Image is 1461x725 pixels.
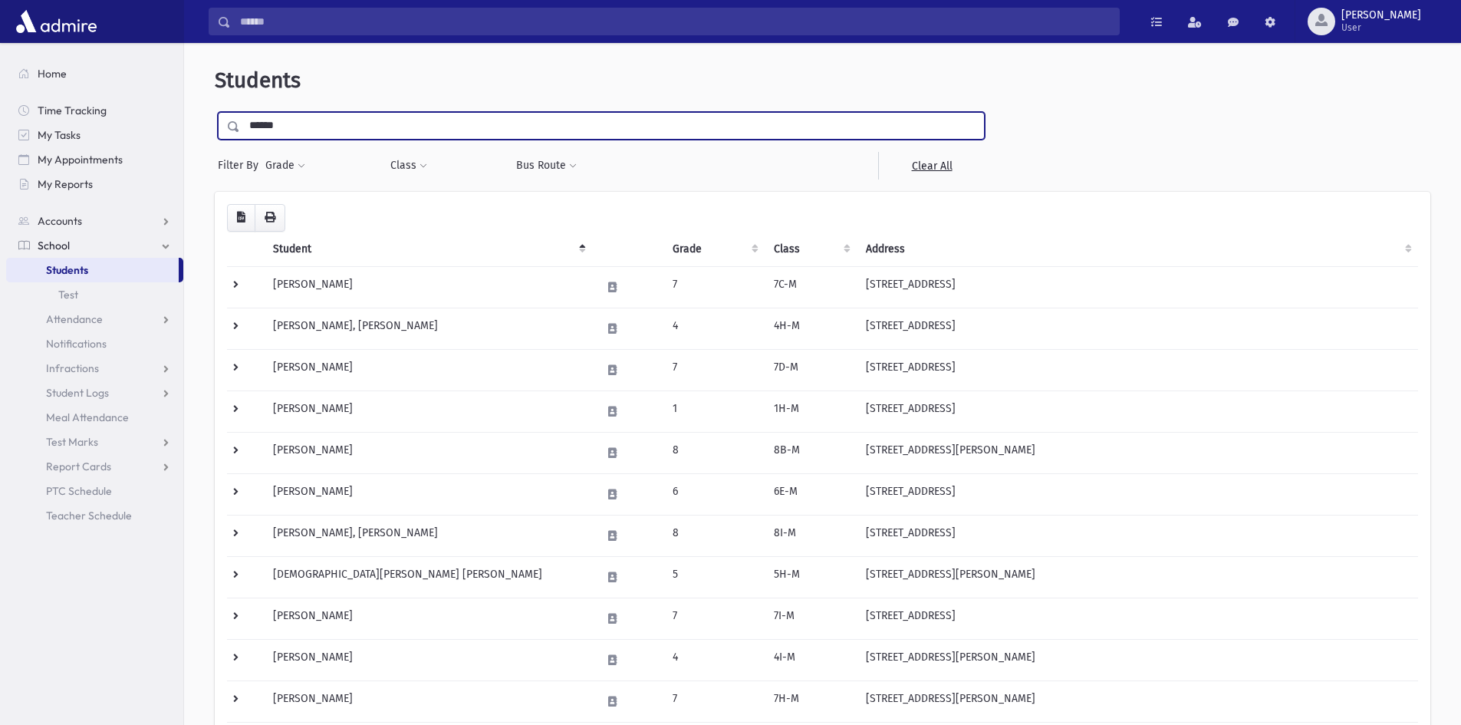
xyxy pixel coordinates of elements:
td: [STREET_ADDRESS] [857,266,1418,308]
td: [STREET_ADDRESS] [857,349,1418,391]
span: Students [215,68,301,93]
span: Infractions [46,361,99,375]
span: PTC Schedule [46,484,112,498]
a: Time Tracking [6,98,183,123]
a: My Tasks [6,123,183,147]
td: 4 [663,639,765,681]
img: AdmirePro [12,6,100,37]
td: [DEMOGRAPHIC_DATA][PERSON_NAME] [PERSON_NAME] [264,556,592,598]
td: [PERSON_NAME] [264,432,592,473]
td: 7 [663,681,765,722]
a: Notifications [6,331,183,356]
td: [STREET_ADDRESS] [857,598,1418,639]
button: CSV [227,204,255,232]
td: 1 [663,391,765,432]
th: Class: activate to sort column ascending [765,232,857,267]
td: [STREET_ADDRESS] [857,308,1418,349]
a: Infractions [6,356,183,381]
a: My Reports [6,172,183,196]
a: Clear All [878,152,985,180]
button: Bus Route [515,152,577,180]
td: 8B-M [765,432,857,473]
a: PTC Schedule [6,479,183,503]
a: Report Cards [6,454,183,479]
td: [STREET_ADDRESS][PERSON_NAME] [857,556,1418,598]
span: Filter By [218,157,265,173]
a: Test Marks [6,430,183,454]
a: School [6,233,183,258]
span: Home [38,67,67,81]
td: 8 [663,515,765,556]
span: Attendance [46,312,103,326]
td: [STREET_ADDRESS][PERSON_NAME] [857,432,1418,473]
td: [PERSON_NAME] [264,473,592,515]
th: Student: activate to sort column descending [264,232,592,267]
td: 7 [663,598,765,639]
a: Student Logs [6,381,183,405]
td: 4H-M [765,308,857,349]
span: User [1341,21,1421,34]
td: [PERSON_NAME] [264,639,592,681]
span: Test Marks [46,435,98,449]
a: My Appointments [6,147,183,172]
td: 5 [663,556,765,598]
td: [STREET_ADDRESS][PERSON_NAME] [857,681,1418,722]
th: Grade: activate to sort column ascending [663,232,765,267]
a: Home [6,61,183,86]
a: Test [6,282,183,307]
td: 7D-M [765,349,857,391]
a: Accounts [6,209,183,233]
td: 4 [663,308,765,349]
span: Students [46,263,88,277]
span: My Tasks [38,128,81,142]
button: Print [255,204,285,232]
th: Address: activate to sort column ascending [857,232,1418,267]
span: Notifications [46,337,107,351]
td: [STREET_ADDRESS][PERSON_NAME] [857,639,1418,681]
span: School [38,239,70,252]
td: [STREET_ADDRESS] [857,473,1418,515]
td: [PERSON_NAME], [PERSON_NAME] [264,308,592,349]
td: [PERSON_NAME] [264,681,592,722]
td: [PERSON_NAME], [PERSON_NAME] [264,515,592,556]
td: 6E-M [765,473,857,515]
td: [PERSON_NAME] [264,349,592,391]
span: Teacher Schedule [46,509,132,522]
span: Accounts [38,214,82,228]
span: Meal Attendance [46,410,129,424]
td: 8I-M [765,515,857,556]
td: [PERSON_NAME] [264,266,592,308]
td: [STREET_ADDRESS] [857,391,1418,432]
input: Search [231,8,1119,35]
td: [PERSON_NAME] [264,391,592,432]
span: Report Cards [46,460,111,473]
td: 7H-M [765,681,857,722]
span: My Reports [38,177,93,191]
a: Attendance [6,307,183,331]
span: Student Logs [46,386,109,400]
td: 7I-M [765,598,857,639]
td: [STREET_ADDRESS] [857,515,1418,556]
td: 6 [663,473,765,515]
span: Time Tracking [38,104,107,117]
td: 4I-M [765,639,857,681]
td: 7C-M [765,266,857,308]
button: Class [390,152,428,180]
td: 1H-M [765,391,857,432]
span: My Appointments [38,153,123,166]
td: [PERSON_NAME] [264,598,592,639]
td: 8 [663,432,765,473]
td: 7 [663,266,765,308]
a: Meal Attendance [6,405,183,430]
button: Grade [265,152,306,180]
td: 7 [663,349,765,391]
a: Students [6,258,179,282]
span: [PERSON_NAME] [1341,9,1421,21]
td: 5H-M [765,556,857,598]
a: Teacher Schedule [6,503,183,528]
